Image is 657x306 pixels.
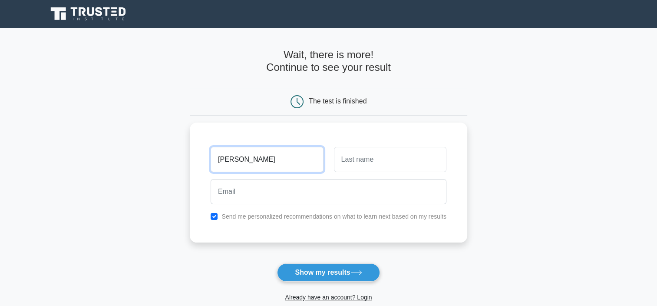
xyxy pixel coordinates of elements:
div: The test is finished [309,97,366,105]
a: Already have an account? Login [285,294,372,301]
button: Show my results [277,263,380,282]
h4: Wait, there is more! Continue to see your result [190,49,467,74]
label: Send me personalized recommendations on what to learn next based on my results [221,213,446,220]
input: Last name [334,147,446,172]
input: Email [211,179,446,204]
input: First name [211,147,323,172]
